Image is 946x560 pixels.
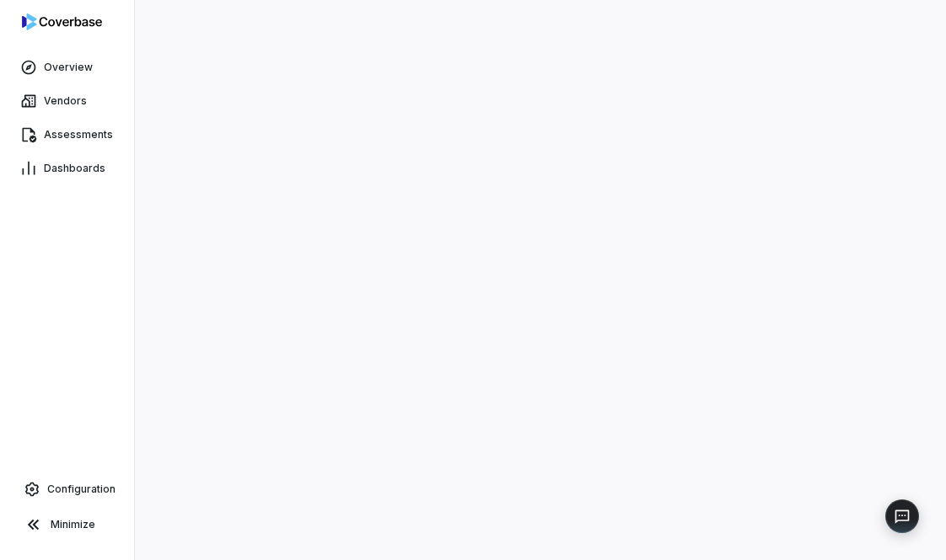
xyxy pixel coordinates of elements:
[44,94,87,108] span: Vendors
[3,153,131,184] a: Dashboards
[3,120,131,150] a: Assessments
[7,508,127,541] button: Minimize
[7,474,127,504] a: Configuration
[44,61,93,74] span: Overview
[3,52,131,83] a: Overview
[22,13,102,30] img: logo-D7KZi-bG.svg
[44,128,113,141] span: Assessments
[3,86,131,116] a: Vendors
[44,162,105,175] span: Dashboards
[51,518,95,531] span: Minimize
[47,483,116,496] span: Configuration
